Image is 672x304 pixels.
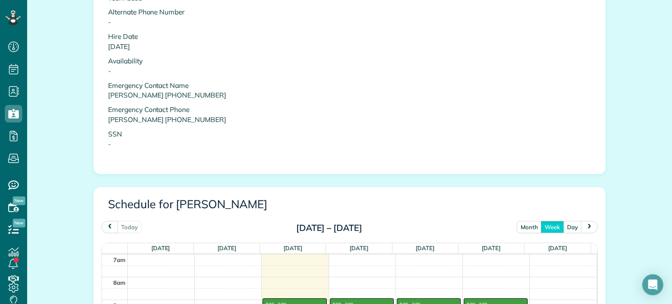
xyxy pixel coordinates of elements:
[541,221,564,233] button: week
[274,223,384,233] h2: [DATE] – [DATE]
[482,245,500,252] span: [DATE]
[517,221,542,233] button: month
[117,221,142,233] button: today
[151,245,170,252] span: [DATE]
[217,245,236,252] span: [DATE]
[101,221,118,233] button: prev
[563,221,582,233] button: day
[548,245,567,252] span: [DATE]
[108,56,343,76] p: Availability -
[283,245,302,252] span: [DATE]
[350,245,368,252] span: [DATE]
[13,196,25,205] span: New
[108,31,343,52] p: Hire Date [DATE]
[108,80,343,101] p: Emergency Contact Name [PERSON_NAME] [PHONE_NUMBER]
[416,245,434,252] span: [DATE]
[113,256,126,263] span: 7am
[13,219,25,227] span: New
[108,198,591,211] h3: Schedule for [PERSON_NAME]
[113,279,126,286] span: 8am
[108,105,343,125] p: Emergency Contact Phone [PERSON_NAME] [PHONE_NUMBER]
[108,129,343,149] p: SSN -
[581,221,598,233] button: next
[642,274,663,295] div: Open Intercom Messenger
[108,7,343,27] p: Alternate Phone Number -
